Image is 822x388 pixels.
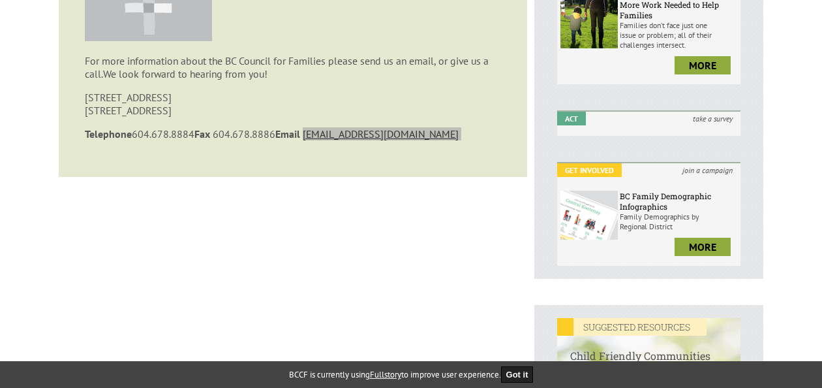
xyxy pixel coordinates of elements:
[557,336,740,363] h6: Child Friendly Communities
[103,67,267,80] span: We look forward to hearing from you!
[85,127,501,140] p: 604.678.8884
[620,20,737,50] p: Families don’t face just one issue or problem; all of their challenges intersect.
[85,127,132,140] strong: Telephone
[557,163,622,177] em: Get Involved
[194,127,210,140] strong: Fax
[501,366,534,383] button: Got it
[557,112,586,125] em: Act
[557,318,707,336] em: SUGGESTED RESOURCES
[620,212,737,231] p: Family Demographics by Regional District
[213,127,303,140] span: 604.678.8886
[85,54,501,80] p: For more information about the BC Council for Families please send us an email, or give us a call.
[620,191,737,212] h6: BC Family Demographic Infographics
[675,238,731,256] a: more
[275,127,300,140] strong: Email
[85,91,501,117] p: [STREET_ADDRESS] [STREET_ADDRESS]
[370,369,401,380] a: Fullstory
[675,56,731,74] a: more
[675,163,740,177] i: join a campaign
[303,127,459,140] a: [EMAIL_ADDRESS][DOMAIN_NAME]
[685,112,740,125] i: take a survey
